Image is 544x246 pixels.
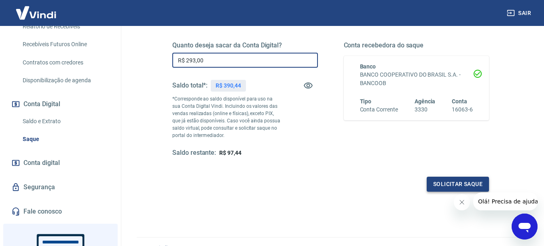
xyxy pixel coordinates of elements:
[360,98,372,105] span: Tipo
[415,98,436,105] span: Agência
[505,6,534,21] button: Sair
[452,105,473,114] h6: 16063-6
[216,81,241,90] p: R$ 390,44
[172,149,216,157] h5: Saldo restante:
[344,41,489,49] h5: Conta recebedora do saque
[10,178,111,196] a: Segurança
[172,81,207,90] h5: Saldo total*:
[19,131,111,148] a: Saque
[19,36,111,53] a: Recebíveis Futuros Online
[454,194,470,210] iframe: Fechar mensagem
[5,6,68,12] span: Olá! Precisa de ajuda?
[427,177,489,192] button: Solicitar saque
[172,41,318,49] h5: Quanto deseja sacar da Conta Digital?
[10,203,111,220] a: Fale conosco
[10,154,111,172] a: Conta digital
[360,105,398,114] h6: Conta Corrente
[19,54,111,71] a: Contratos com credores
[19,18,111,35] a: Relatório de Recebíveis
[360,71,473,88] h6: BANCO COOPERATIVO DO BRASIL S.A. - BANCOOB
[512,214,538,240] iframe: Botão para abrir a janela de mensagens
[360,63,376,70] span: Banco
[415,105,436,114] h6: 3330
[19,72,111,89] a: Disponibilização de agenda
[10,0,62,25] img: Vindi
[219,150,241,156] span: R$ 97,44
[452,98,467,105] span: Conta
[23,157,60,169] span: Conta digital
[473,193,538,210] iframe: Mensagem da empresa
[19,113,111,130] a: Saldo e Extrato
[10,95,111,113] button: Conta Digital
[172,95,282,139] p: *Corresponde ao saldo disponível para uso na sua Conta Digital Vindi. Incluindo os valores das ve...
